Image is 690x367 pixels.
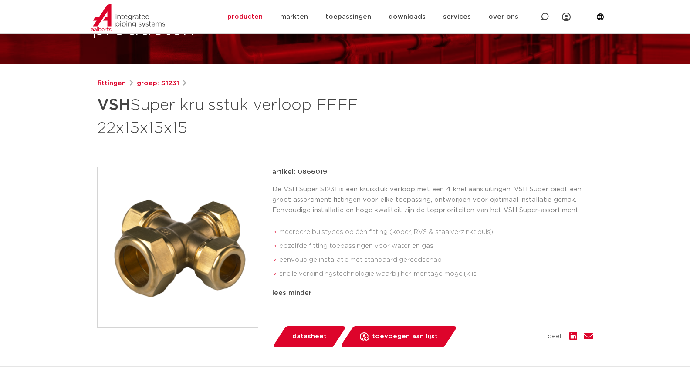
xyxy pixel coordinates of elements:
li: dezelfde fitting toepassingen voor water en gas [279,239,593,253]
h1: Super kruisstuk verloop FFFF 22x15x15x15 [97,92,424,139]
span: deel: [548,331,562,342]
li: snelle verbindingstechnologie waarbij her-montage mogelijk is [279,267,593,281]
p: De VSH Super S1231 is een kruisstuk verloop met een 4 knel aansluitingen. VSH Super biedt een gro... [272,184,593,216]
a: fittingen [97,78,126,89]
p: artikel: 0866019 [272,167,327,177]
strong: VSH [97,97,130,113]
li: eenvoudige installatie met standaard gereedschap [279,253,593,267]
span: datasheet [292,330,327,344]
div: lees minder [272,288,593,298]
li: meerdere buistypes op één fitting (koper, RVS & staalverzinkt buis) [279,225,593,239]
a: datasheet [272,326,346,347]
img: Product Image for VSH Super kruisstuk verloop FFFF 22x15x15x15 [98,167,258,327]
span: toevoegen aan lijst [372,330,438,344]
a: groep: S1231 [137,78,179,89]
